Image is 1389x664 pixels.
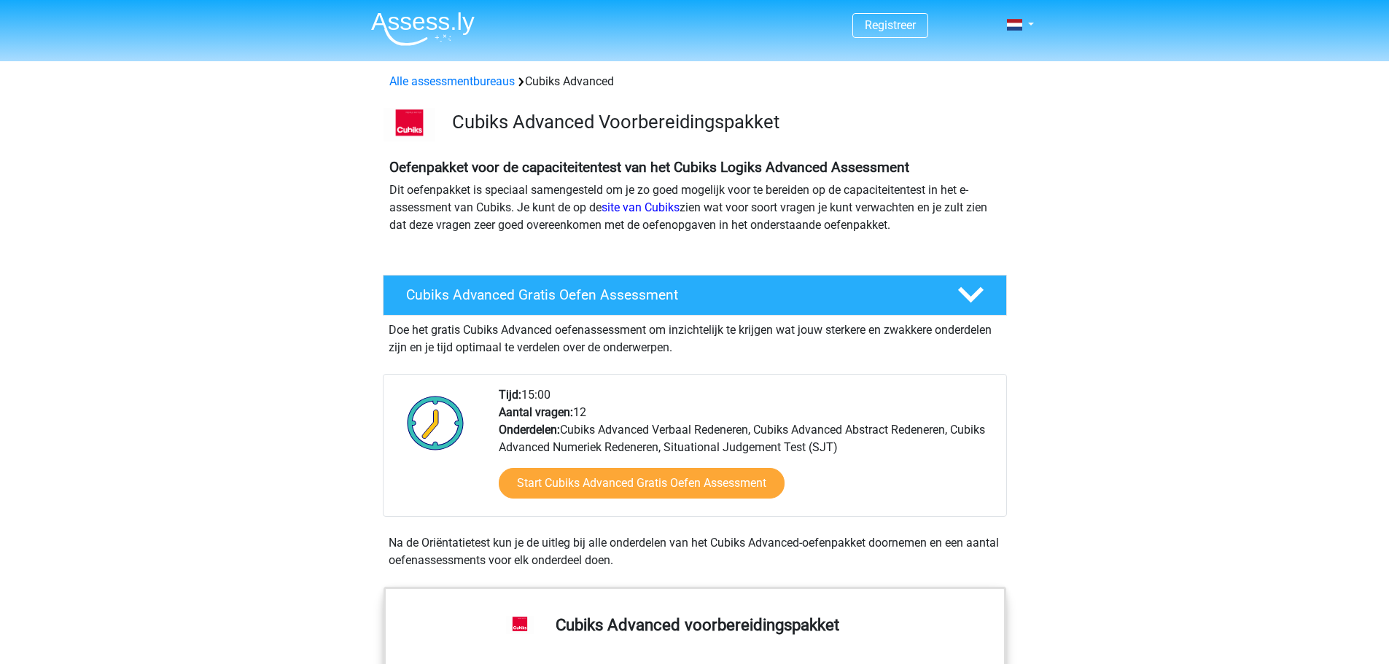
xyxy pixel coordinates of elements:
[384,73,1006,90] div: Cubiks Advanced
[499,405,573,419] b: Aantal vragen:
[389,74,515,88] a: Alle assessmentbureaus
[399,386,472,459] img: Klok
[499,423,560,437] b: Onderdelen:
[499,468,785,499] a: Start Cubiks Advanced Gratis Oefen Assessment
[406,286,934,303] h4: Cubiks Advanced Gratis Oefen Assessment
[389,159,909,176] b: Oefenpakket voor de capaciteitentest van het Cubiks Logiks Advanced Assessment
[383,534,1007,569] div: Na de Oriëntatietest kun je de uitleg bij alle onderdelen van het Cubiks Advanced-oefenpakket doo...
[865,18,916,32] a: Registreer
[371,12,475,46] img: Assessly
[452,111,995,133] h3: Cubiks Advanced Voorbereidingspakket
[389,181,1000,234] p: Dit oefenpakket is speciaal samengesteld om je zo goed mogelijk voor te bereiden op de capaciteit...
[488,386,1005,516] div: 15:00 12 Cubiks Advanced Verbaal Redeneren, Cubiks Advanced Abstract Redeneren, Cubiks Advanced N...
[384,108,435,141] img: logo-cubiks-300x193.png
[499,388,521,402] b: Tijd:
[602,200,680,214] a: site van Cubiks
[383,316,1007,356] div: Doe het gratis Cubiks Advanced oefenassessment om inzichtelijk te krijgen wat jouw sterkere en zw...
[377,275,1013,316] a: Cubiks Advanced Gratis Oefen Assessment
